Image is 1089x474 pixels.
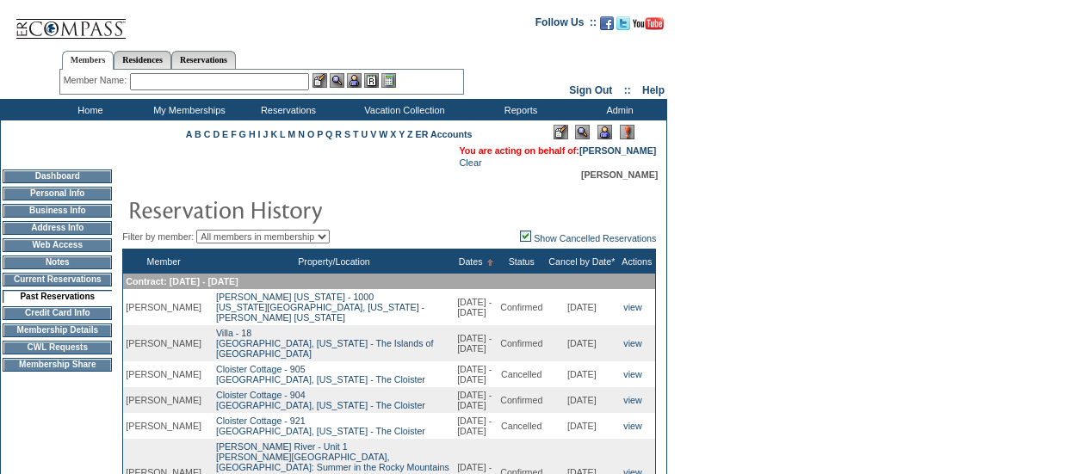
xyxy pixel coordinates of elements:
[335,129,342,139] a: R
[171,51,236,69] a: Reservations
[416,129,473,139] a: ER Accounts
[623,421,641,431] a: view
[231,129,237,139] a: F
[455,387,498,413] td: [DATE] - [DATE]
[3,341,112,354] td: CWL Requests
[545,325,618,361] td: [DATE]
[216,416,425,436] a: Cloister Cottage - 921[GEOGRAPHIC_DATA], [US_STATE] - The Cloister
[545,361,618,387] td: [DATE]
[216,390,425,410] a: Cloister Cottage - 904[GEOGRAPHIC_DATA], [US_STATE] - The Cloister
[123,387,204,413] td: [PERSON_NAME]
[123,413,204,439] td: [PERSON_NAME]
[399,129,405,139] a: Y
[459,256,483,267] a: Dates
[459,145,656,156] span: You are acting on behalf of:
[498,325,545,361] td: Confirmed
[216,328,433,359] a: Villa - 18[GEOGRAPHIC_DATA], [US_STATE] - The Islands of [GEOGRAPHIC_DATA]
[581,169,658,180] span: [PERSON_NAME]
[498,289,545,325] td: Confirmed
[126,276,238,286] span: Contract: [DATE] - [DATE]
[618,249,655,274] th: Actions
[379,129,387,139] a: W
[239,129,246,139] a: G
[498,387,545,413] td: Confirmed
[600,16,614,30] img: Become our fan on Facebook
[186,129,192,139] a: A
[3,169,112,183] td: Dashboard
[3,204,112,218] td: Business Info
[633,22,664,32] a: Subscribe to our YouTube Channel
[312,73,327,88] img: b_edit.gif
[597,125,612,139] img: Impersonate
[3,221,112,235] td: Address Info
[498,413,545,439] td: Cancelled
[548,256,615,267] a: Cancel by Date*
[3,187,112,200] td: Personal Info
[204,129,211,139] a: C
[122,231,194,242] span: Filter by member:
[600,22,614,32] a: Become our fan on Facebook
[642,84,665,96] a: Help
[216,364,425,385] a: Cloister Cottage - 905[GEOGRAPHIC_DATA], [US_STATE] - The Cloister
[545,387,618,413] td: [DATE]
[263,129,268,139] a: J
[623,302,641,312] a: view
[123,361,204,387] td: [PERSON_NAME]
[3,323,112,337] td: Membership Details
[568,99,667,120] td: Admin
[569,84,612,96] a: Sign Out
[336,99,469,120] td: Vacation Collection
[3,238,112,252] td: Web Access
[288,129,295,139] a: M
[624,84,631,96] span: ::
[545,289,618,325] td: [DATE]
[509,256,535,267] a: Status
[307,129,314,139] a: O
[270,129,277,139] a: K
[535,15,597,35] td: Follow Us ::
[138,99,237,120] td: My Memberships
[15,4,127,40] img: Compass Home
[455,413,498,439] td: [DATE] - [DATE]
[370,129,376,139] a: V
[213,129,220,139] a: D
[3,306,112,320] td: Credit Card Info
[195,129,201,139] a: B
[498,361,545,387] td: Cancelled
[455,325,498,361] td: [DATE] - [DATE]
[344,129,350,139] a: S
[123,325,204,361] td: [PERSON_NAME]
[3,358,112,372] td: Membership Share
[258,129,261,139] a: I
[575,125,590,139] img: View Mode
[616,16,630,30] img: Follow us on Twitter
[3,273,112,286] td: Current Reservations
[39,99,138,120] td: Home
[633,17,664,30] img: Subscribe to our YouTube Channel
[3,255,112,269] td: Notes
[222,129,228,139] a: E
[520,231,531,242] img: chk_on.JPG
[114,51,171,69] a: Residences
[459,157,481,168] a: Clear
[127,192,472,226] img: pgTtlResHistory.gif
[623,395,641,405] a: view
[62,51,114,70] a: Members
[554,125,568,139] img: Edit Mode
[623,338,641,348] a: view
[620,125,634,139] img: Log Concern/Member Elevation
[390,129,396,139] a: X
[616,22,630,32] a: Follow us on Twitter
[483,259,494,266] img: Ascending
[3,290,112,303] td: Past Reservations
[455,289,498,325] td: [DATE] - [DATE]
[123,289,204,325] td: [PERSON_NAME]
[237,99,336,120] td: Reservations
[623,369,641,379] a: view
[64,73,130,88] div: Member Name:
[455,361,498,387] td: [DATE] - [DATE]
[298,256,370,267] a: Property/Location
[353,129,359,139] a: T
[347,73,362,88] img: Impersonate
[579,145,656,156] a: [PERSON_NAME]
